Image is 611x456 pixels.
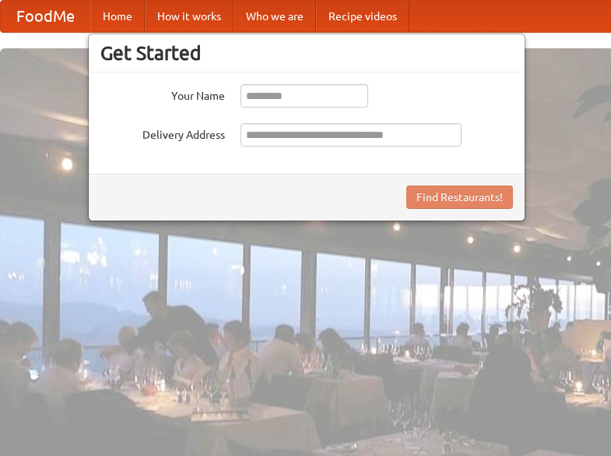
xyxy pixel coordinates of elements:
[100,41,513,65] h3: Get Started
[1,1,90,32] a: FoodMe
[406,186,513,209] button: Find Restaurants!
[145,1,234,32] a: How it works
[100,123,225,143] label: Delivery Address
[90,1,145,32] a: Home
[316,1,409,32] a: Recipe videos
[100,84,225,104] label: Your Name
[234,1,316,32] a: Who we are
